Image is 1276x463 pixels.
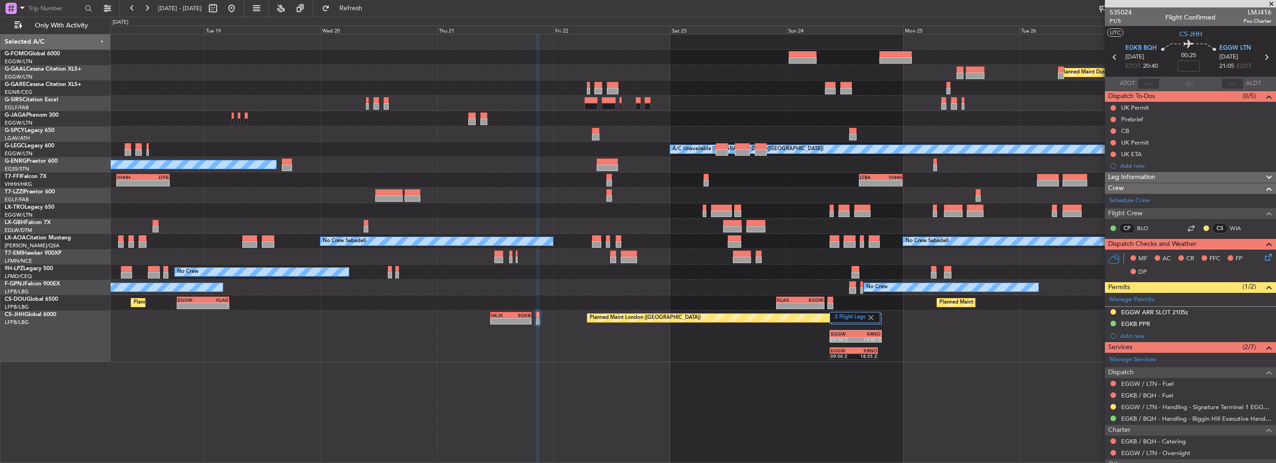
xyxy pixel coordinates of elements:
div: Sat 23 [670,26,787,34]
div: No Crew Sabadell [905,234,949,248]
div: No Crew Sabadell [323,234,366,248]
span: G-JAGA [5,112,26,118]
a: F-GPNJFalcon 900EX [5,281,60,287]
span: AC [1163,254,1171,264]
div: A/C Unavailable [GEOGRAPHIC_DATA] ([GEOGRAPHIC_DATA]) [672,142,824,156]
span: [DATE] - [DATE] [158,4,202,13]
a: LFPB/LBG [5,288,29,295]
span: 00:25 [1181,51,1196,60]
span: G-ENRG [5,159,27,164]
div: CS [1212,223,1228,233]
a: LFPB/LBG [5,319,29,326]
span: ATOT [1120,79,1135,88]
div: HKJK [491,312,511,318]
div: VHHH [881,174,902,180]
span: [DATE] [1219,53,1238,62]
a: Manage Permits [1110,295,1155,304]
div: 19:40 Z [856,337,880,342]
span: 9H-LPZ [5,266,23,271]
a: EGGW/LTN [5,73,33,80]
span: Pos Charter [1243,17,1271,25]
a: EGLF/FAB [5,196,29,203]
div: - [860,180,881,186]
div: [DATE] [113,19,128,26]
div: Tue 26 [1019,26,1136,34]
span: Dispatch To-Dos [1108,91,1155,102]
a: BLO [1137,224,1158,232]
span: LX-TRO [5,205,25,210]
span: ETOT [1125,62,1141,71]
div: Mon 18 [87,26,204,34]
div: - [800,303,824,309]
a: G-JAGAPhenom 300 [5,112,59,118]
span: Dispatch [1108,367,1134,378]
span: LX-AOA [5,235,26,241]
div: - [881,180,902,186]
div: - [491,318,511,324]
div: Sun 24 [786,26,903,34]
div: 09:00 Z [831,337,856,342]
div: - [777,303,800,309]
button: Refresh [318,1,373,16]
span: G-SPCY [5,128,25,133]
a: G-SPCYLegacy 650 [5,128,54,133]
span: LX-GBH [5,220,25,225]
div: KRNO [854,348,877,353]
a: G-GAALCessna Citation XLS+ [5,66,81,72]
div: No Crew [866,280,888,294]
a: EGLF/FAB [5,104,29,111]
div: CP [1119,223,1135,233]
span: CS-JHH [1179,29,1202,39]
div: EGGW [178,297,203,303]
a: T7-EMIHawker 900XP [5,251,61,256]
span: G-LEGC [5,143,25,149]
span: FP [1236,254,1243,264]
span: CS-JHH [5,312,25,317]
div: UK Permit [1121,139,1149,146]
a: EDLW/DTM [5,227,32,234]
a: G-LEGCLegacy 600 [5,143,54,149]
span: Only With Activity [24,22,98,29]
a: CS-JHHGlobal 6000 [5,312,56,317]
a: T7-LZZIPraetor 600 [5,189,55,195]
span: (0/5) [1243,91,1256,101]
span: G-FOMO [5,51,28,57]
img: gray-close.svg [867,313,875,322]
div: EGGW [800,297,824,303]
a: LFMN/NCE [5,258,32,265]
span: T7-EMI [5,251,23,256]
span: LMJ416 [1243,7,1271,17]
div: Wed 20 [320,26,437,34]
a: G-SIRSCitation Excel [5,97,58,103]
span: Charter [1108,425,1130,436]
div: EGKB [511,312,531,318]
div: KLAX [203,297,228,303]
a: EGKB / BQH - Handling - Biggin Hill Executive Handling EGKB / BQH [1121,415,1271,423]
span: Services [1108,342,1132,353]
span: G-GAAL [5,66,26,72]
a: EGSS/STN [5,165,29,172]
div: Add new [1120,332,1271,340]
div: CB [1121,127,1129,135]
span: Crew [1108,183,1124,194]
div: Fri 22 [553,26,670,34]
span: (1/2) [1243,282,1256,291]
a: [PERSON_NAME]/QSA [5,242,60,249]
a: EGNR/CEG [5,89,33,96]
button: UTC [1107,28,1123,37]
a: CS-DOUGlobal 6500 [5,297,58,302]
span: EGKB BQH [1125,44,1157,53]
a: G-ENRGPraetor 600 [5,159,58,164]
a: LFMD/CEQ [5,273,32,280]
span: F-GPNJ [5,281,25,287]
div: Tue 19 [204,26,321,34]
a: EGGW/LTN [5,119,33,126]
span: Leg Information [1108,172,1155,183]
input: --:-- [1137,78,1160,89]
div: UK ETA [1121,150,1142,158]
span: [DATE] [1125,53,1144,62]
div: EGKB PPR [1121,320,1150,328]
a: LX-GBHFalcon 7X [5,220,51,225]
a: G-FOMOGlobal 6000 [5,51,60,57]
span: Permits [1108,282,1130,293]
